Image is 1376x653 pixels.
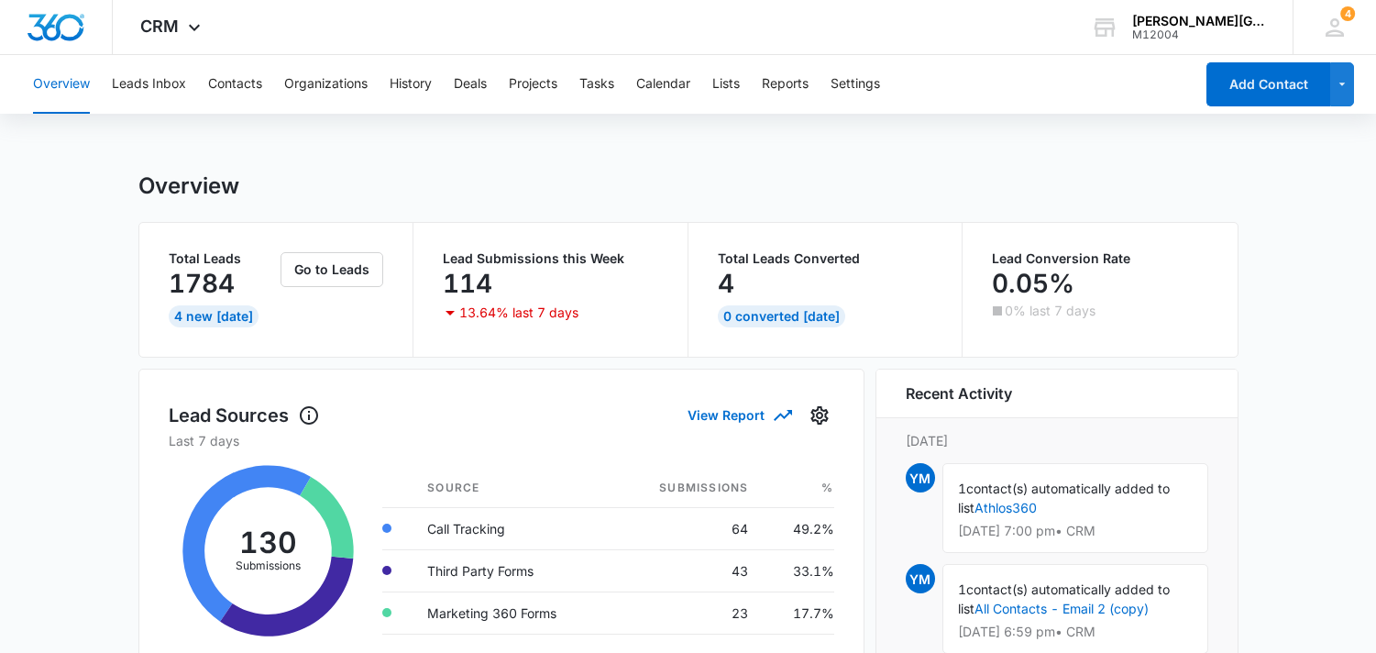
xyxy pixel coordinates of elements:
[281,252,383,287] button: Go to Leads
[1005,304,1095,317] p: 0% last 7 days
[413,469,613,508] th: Source
[112,55,186,114] button: Leads Inbox
[138,172,239,200] h1: Overview
[763,592,833,634] td: 17.7%
[688,399,790,431] button: View Report
[169,431,834,450] p: Last 7 days
[459,306,578,319] p: 13.64% last 7 days
[140,17,179,36] span: CRM
[712,55,740,114] button: Lists
[208,55,262,114] button: Contacts
[454,55,487,114] button: Deals
[992,269,1074,298] p: 0.05%
[1206,62,1330,106] button: Add Contact
[636,55,690,114] button: Calendar
[33,55,90,114] button: Overview
[718,252,933,265] p: Total Leads Converted
[958,581,966,597] span: 1
[169,269,235,298] p: 1784
[390,55,432,114] button: History
[906,431,1208,450] p: [DATE]
[763,549,833,592] td: 33.1%
[992,252,1208,265] p: Lead Conversion Rate
[974,500,1037,515] a: Athlos360
[281,261,383,277] a: Go to Leads
[958,481,966,496] span: 1
[413,507,613,549] td: Call Tracking
[1132,28,1266,41] div: account id
[958,525,1193,537] p: [DATE] 7:00 pm • CRM
[958,581,1170,616] span: contact(s) automatically added to list
[906,382,1012,404] h6: Recent Activity
[443,269,492,298] p: 114
[958,625,1193,638] p: [DATE] 6:59 pm • CRM
[718,269,734,298] p: 4
[906,463,935,493] span: YM
[974,601,1149,616] a: All Contacts - Email 2 (copy)
[613,469,763,508] th: Submissions
[443,252,658,265] p: Lead Submissions this Week
[831,55,880,114] button: Settings
[613,507,763,549] td: 64
[509,55,557,114] button: Projects
[763,469,833,508] th: %
[1340,6,1355,21] span: 4
[413,592,613,634] td: Marketing 360 Forms
[169,305,259,327] div: 4 New [DATE]
[169,402,320,429] h1: Lead Sources
[169,252,278,265] p: Total Leads
[1132,14,1266,28] div: account name
[413,549,613,592] td: Third Party Forms
[579,55,614,114] button: Tasks
[613,549,763,592] td: 43
[762,55,809,114] button: Reports
[958,481,1170,515] span: contact(s) automatically added to list
[284,55,368,114] button: Organizations
[613,592,763,634] td: 23
[763,507,833,549] td: 49.2%
[805,401,834,430] button: Settings
[718,305,845,327] div: 0 Converted [DATE]
[906,564,935,593] span: YM
[1340,6,1355,21] div: notifications count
